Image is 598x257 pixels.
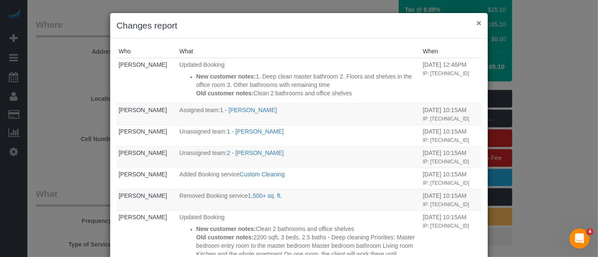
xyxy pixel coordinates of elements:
span: Updated Booking [180,61,225,68]
th: When [421,45,482,58]
a: 1 - [PERSON_NAME] [220,107,277,113]
small: IP: [TECHNICAL_ID] [423,202,469,207]
td: When [421,168,482,189]
td: Who [116,103,177,125]
span: Assigned team: [180,107,220,113]
td: When [421,103,482,125]
a: Custom Cleaning [240,171,285,178]
span: Removed Booking service [180,192,248,199]
th: Who [116,45,177,58]
a: [PERSON_NAME] [119,107,167,113]
span: Unassigned team: [180,149,227,156]
small: IP: [TECHNICAL_ID] [423,116,469,122]
h3: Changes report [116,19,482,32]
td: When [421,58,482,103]
p: Clean 2 bathrooms and office shelves [196,89,419,97]
th: What [177,45,421,58]
span: Added Booking service [180,171,240,178]
a: [PERSON_NAME] [119,214,167,220]
span: Updated Booking [180,214,225,220]
a: [PERSON_NAME] [119,61,167,68]
strong: Old customer notes: [196,90,254,97]
td: What [177,168,421,189]
a: [PERSON_NAME] [119,171,167,178]
a: 1 - [PERSON_NAME] [227,128,284,135]
a: 2 - [PERSON_NAME] [227,149,284,156]
small: IP: [TECHNICAL_ID] [423,137,469,143]
small: IP: [TECHNICAL_ID] [423,223,469,229]
strong: New customer notes: [196,73,256,80]
td: Who [116,125,177,146]
span: Unassigned team: [180,128,227,135]
small: IP: [TECHNICAL_ID] [423,180,469,186]
strong: Old customer notes: [196,234,254,241]
p: 1. Deep clean master bathroom 2. Floors and shelves in the office room 3. Other bathrooms with re... [196,72,419,89]
p: Clean 2 bathrooms and office shelves [196,225,419,233]
td: What [177,103,421,125]
span: 4 [587,228,593,235]
button: × [476,18,482,27]
td: Who [116,146,177,168]
a: 1,500+ sq. ft. [248,192,282,199]
a: [PERSON_NAME] [119,149,167,156]
td: What [177,146,421,168]
strong: New customer notes: [196,226,256,232]
a: [PERSON_NAME] [119,192,167,199]
td: What [177,58,421,103]
td: What [177,189,421,210]
td: When [421,125,482,146]
a: [PERSON_NAME] [119,128,167,135]
small: IP: [TECHNICAL_ID] [423,71,469,76]
td: When [421,146,482,168]
td: Who [116,168,177,189]
td: What [177,125,421,146]
small: IP: [TECHNICAL_ID] [423,159,469,165]
iframe: Intercom live chat [569,228,590,249]
td: When [421,189,482,210]
td: Who [116,58,177,103]
td: Who [116,189,177,210]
